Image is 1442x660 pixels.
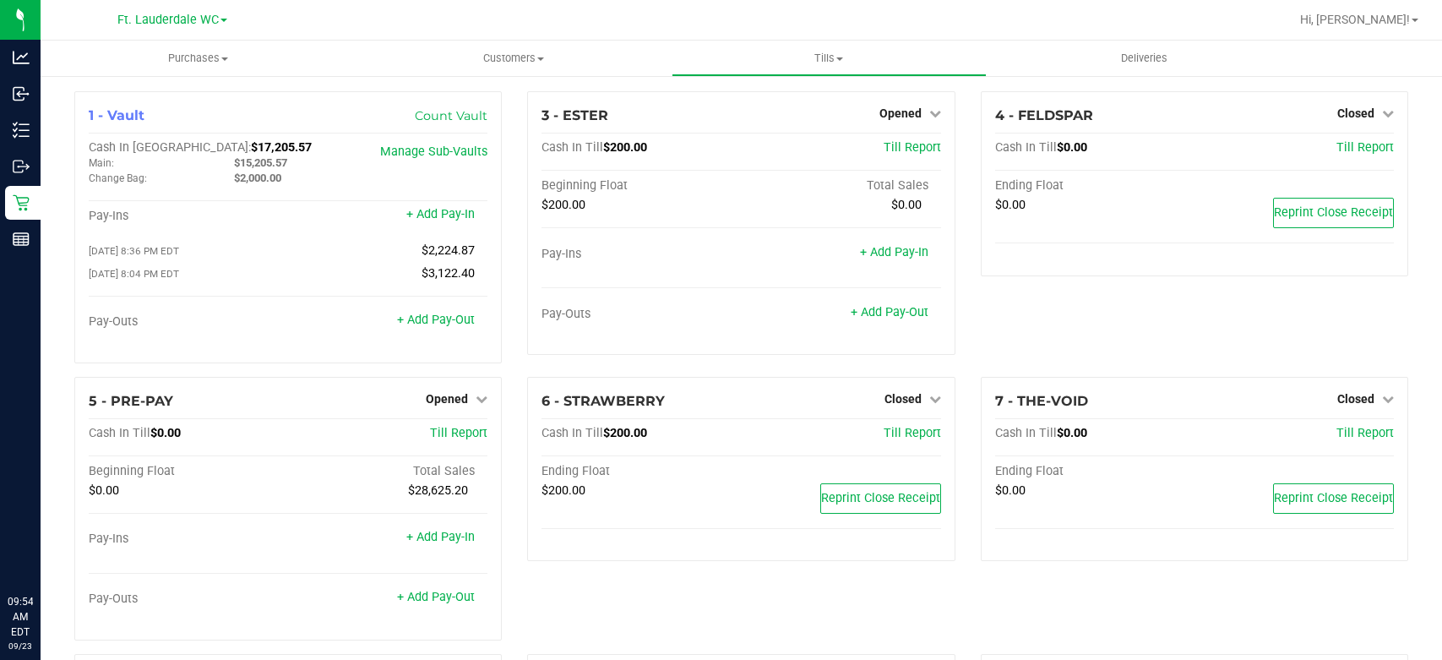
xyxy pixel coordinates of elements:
span: Reprint Close Receipt [1274,205,1393,220]
span: 7 - THE-VOID [995,393,1088,409]
div: Beginning Float [89,464,288,479]
span: $28,625.20 [408,483,468,498]
span: [DATE] 8:04 PM EDT [89,268,179,280]
span: Closed [884,392,922,406]
span: $200.00 [603,140,647,155]
iframe: Resource center unread badge [50,522,70,543]
inline-svg: Inventory [13,122,30,139]
iframe: Resource center [17,525,68,575]
a: Purchases [41,41,356,76]
inline-svg: Retail [13,194,30,211]
a: + Add Pay-Out [397,313,475,327]
span: Cash In Till [541,426,603,440]
span: 6 - STRAWBERRY [541,393,665,409]
div: Pay-Outs [541,307,741,322]
a: Till Report [1336,140,1394,155]
a: + Add Pay-Out [851,305,928,319]
span: Cash In Till [995,426,1057,440]
span: Deliveries [1098,51,1190,66]
button: Reprint Close Receipt [1273,198,1394,228]
div: Pay-Ins [89,209,288,224]
a: + Add Pay-In [406,530,475,544]
div: Ending Float [995,464,1194,479]
div: Total Sales [741,178,940,194]
span: $200.00 [603,426,647,440]
div: Ending Float [995,178,1194,194]
span: $2,000.00 [234,172,281,184]
div: Pay-Outs [89,592,288,607]
a: Till Report [430,426,487,440]
span: $0.00 [995,198,1026,212]
div: Pay-Outs [89,314,288,330]
a: Deliveries [987,41,1302,76]
a: Customers [356,41,671,76]
span: Reprint Close Receipt [821,491,940,505]
span: Tills [672,51,986,66]
span: $200.00 [541,198,585,212]
a: + Add Pay-In [860,245,928,259]
a: Till Report [884,426,941,440]
a: Count Vault [415,108,487,123]
div: Total Sales [288,464,487,479]
span: $0.00 [995,483,1026,498]
span: Cash In Till [995,140,1057,155]
span: Reprint Close Receipt [1274,491,1393,505]
a: Manage Sub-Vaults [380,145,487,159]
span: $0.00 [1057,140,1087,155]
a: + Add Pay-In [406,207,475,221]
span: Closed [1337,106,1374,120]
span: [DATE] 8:36 PM EDT [89,245,179,257]
span: Change Bag: [89,172,147,184]
p: 09:54 AM EDT [8,594,33,640]
span: 3 - ESTER [541,107,608,123]
inline-svg: Reports [13,231,30,248]
a: Till Report [1336,426,1394,440]
span: Opened [426,392,468,406]
span: Ft. Lauderdale WC [117,13,219,27]
span: Closed [1337,392,1374,406]
span: 4 - FELDSPAR [995,107,1093,123]
span: $0.00 [891,198,922,212]
span: Purchases [41,51,356,66]
span: $17,205.57 [251,140,312,155]
div: Beginning Float [541,178,741,194]
div: Pay-Ins [541,247,741,262]
span: Opened [879,106,922,120]
div: Ending Float [541,464,741,479]
span: Main: [89,157,114,169]
span: Cash In Till [541,140,603,155]
span: Cash In [GEOGRAPHIC_DATA]: [89,140,251,155]
button: Reprint Close Receipt [820,483,941,514]
span: $2,224.87 [422,243,475,258]
inline-svg: Outbound [13,158,30,175]
span: Cash In Till [89,426,150,440]
a: + Add Pay-Out [397,590,475,604]
a: Tills [672,41,987,76]
span: $15,205.57 [234,156,287,169]
span: $0.00 [150,426,181,440]
div: Pay-Ins [89,532,288,547]
button: Reprint Close Receipt [1273,483,1394,514]
span: $0.00 [89,483,119,498]
inline-svg: Analytics [13,49,30,66]
span: Customers [356,51,670,66]
p: 09/23 [8,640,33,652]
span: 1 - Vault [89,107,144,123]
a: Till Report [884,140,941,155]
span: $0.00 [1057,426,1087,440]
span: $200.00 [541,483,585,498]
span: 5 - PRE-PAY [89,393,173,409]
inline-svg: Inbound [13,85,30,102]
span: Hi, [PERSON_NAME]! [1300,13,1410,26]
span: $3,122.40 [422,266,475,281]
